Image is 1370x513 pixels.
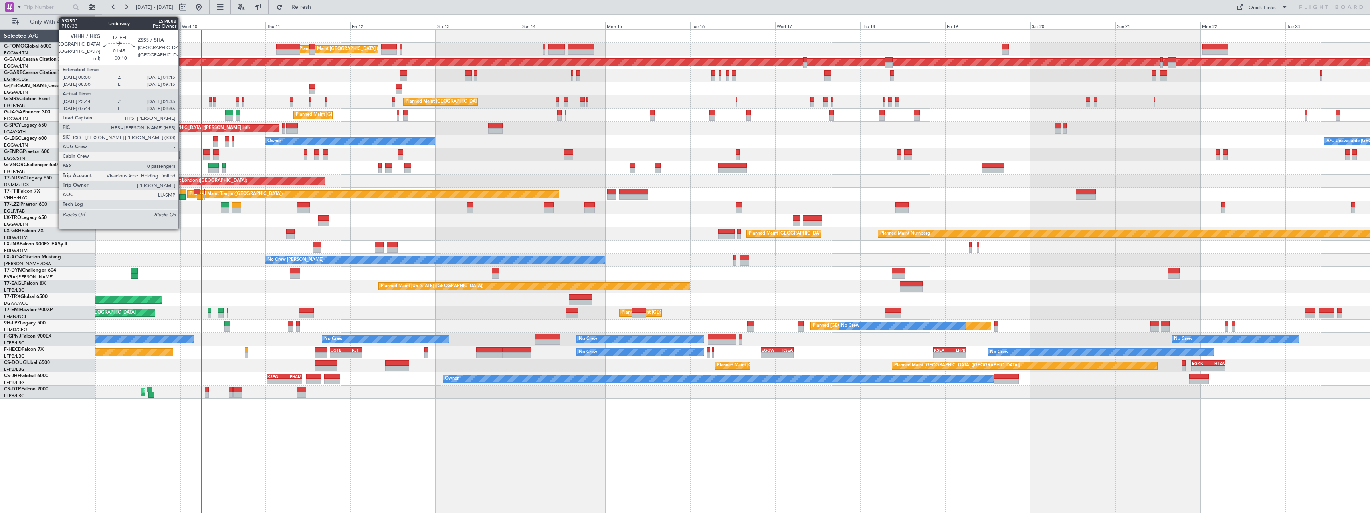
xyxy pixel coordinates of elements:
[4,169,25,175] a: EGLF/FAB
[4,242,67,247] a: LX-INBFalcon 900EX EASy II
[95,22,180,29] div: Tue 9
[267,254,323,266] div: No Crew [PERSON_NAME]
[4,89,28,95] a: EGGW/LTN
[934,353,950,358] div: -
[860,22,945,29] div: Thu 18
[4,155,25,161] a: EGSS/STN
[4,70,70,75] a: G-GARECessna Citation XLS+
[4,129,26,135] a: LGAV/ATH
[4,334,51,339] a: F-GPNJFalcon 900EX
[1192,366,1208,371] div: -
[24,1,70,13] input: Trip Number
[1030,22,1115,29] div: Sat 20
[4,300,28,306] a: DGAA/ACC
[346,353,361,358] div: -
[4,189,40,194] a: T7-FFIFalcon 7X
[4,202,47,207] a: T7-LZZIPraetor 600
[4,44,24,49] span: G-FOMO
[4,163,24,167] span: G-VNOR
[1233,1,1292,14] button: Quick Links
[4,374,48,378] a: CS-JHHGlobal 6000
[4,149,49,154] a: G-ENRGPraetor 600
[4,393,25,399] a: LFPB/LBG
[284,374,301,379] div: EHAM
[136,4,173,11] span: [DATE] - [DATE]
[121,122,250,134] div: Unplanned Maint [GEOGRAPHIC_DATA] ([PERSON_NAME] Intl)
[331,353,346,358] div: -
[4,347,44,352] a: F-HECDFalcon 7X
[4,321,20,326] span: 9H-LPZ
[59,307,136,319] div: Planned Maint [GEOGRAPHIC_DATA]
[4,281,24,286] span: T7-EAGL
[4,70,22,75] span: G-GARE
[4,347,22,352] span: F-HECD
[4,195,28,201] a: VHHH/HKG
[4,182,29,188] a: DNMM/LOS
[381,280,483,292] div: Planned Maint [US_STATE] ([GEOGRAPHIC_DATA])
[143,386,236,398] div: Planned Maint Mugla ([GEOGRAPHIC_DATA])
[4,229,22,233] span: LX-GBH
[445,373,459,385] div: Owner
[605,22,690,29] div: Mon 15
[762,348,777,352] div: EGGW
[950,353,965,358] div: -
[894,360,1020,372] div: Planned Maint [GEOGRAPHIC_DATA] ([GEOGRAPHIC_DATA])
[4,163,58,167] a: G-VNORChallenger 650
[1200,22,1285,29] div: Mon 22
[4,50,28,56] a: EGGW/LTN
[9,16,87,28] button: Only With Activity
[4,321,46,326] a: 9H-LPZLegacy 500
[4,221,28,227] a: EGGW/LTN
[690,22,775,29] div: Tue 16
[945,22,1030,29] div: Fri 19
[122,201,136,213] div: Owner
[1208,361,1225,366] div: HTZA
[4,327,27,333] a: LFMD/CEQ
[406,96,531,108] div: Planned Maint [GEOGRAPHIC_DATA] ([GEOGRAPHIC_DATA])
[4,208,25,214] a: EGLF/FAB
[331,348,346,352] div: UGTB
[4,142,28,148] a: EGGW/LTN
[950,348,965,352] div: LFPB
[4,308,20,312] span: T7-EMI
[267,379,284,384] div: -
[521,22,606,29] div: Sun 14
[762,353,777,358] div: -
[4,116,28,122] a: EGGW/LTN
[579,333,597,345] div: No Crew
[4,242,20,247] span: LX-INB
[934,348,950,352] div: KSEA
[4,366,25,372] a: LFPB/LBG
[4,294,20,299] span: T7-TRX
[346,348,361,352] div: RJTT
[4,255,22,260] span: LX-AOA
[4,123,21,128] span: G-SPCY
[4,97,50,101] a: G-SIRSCitation Excel
[267,135,281,147] div: Owner
[4,215,21,220] span: LX-TRO
[4,360,50,365] a: CS-DOUGlobal 6500
[4,123,47,128] a: G-SPCYLegacy 650
[284,379,301,384] div: -
[4,103,25,109] a: EGLF/FAB
[4,176,26,181] span: T7-N1960
[296,109,422,121] div: Planned Maint [GEOGRAPHIC_DATA] ([GEOGRAPHIC_DATA])
[880,228,930,240] div: Planned Maint Nurnberg
[4,294,48,299] a: T7-TRXGlobal 6500
[265,22,350,29] div: Thu 11
[4,261,51,267] a: [PERSON_NAME]/QSA
[4,374,21,378] span: CS-JHH
[1174,333,1192,345] div: No Crew
[4,84,93,88] a: G-[PERSON_NAME]Cessna Citation XLS
[777,353,793,358] div: -
[4,340,25,346] a: LFPB/LBG
[4,189,18,194] span: T7-FFI
[436,22,521,29] div: Sat 13
[717,360,843,372] div: Planned Maint [GEOGRAPHIC_DATA] ([GEOGRAPHIC_DATA])
[4,380,25,386] a: LFPB/LBG
[267,374,284,379] div: KSFO
[4,360,23,365] span: CS-DOU
[841,320,859,332] div: No Crew
[777,348,793,352] div: KSEA
[4,176,52,181] a: T7-N1960Legacy 650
